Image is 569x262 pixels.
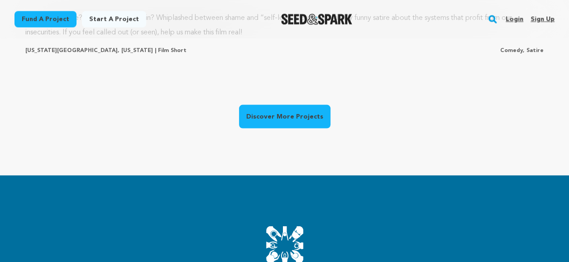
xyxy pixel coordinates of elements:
[506,12,523,26] a: Login
[531,12,555,26] a: Sign up
[239,105,330,128] a: Discover More Projects
[500,47,544,54] p: Comedy, Satire
[281,14,352,24] a: Seed&Spark Homepage
[158,48,186,53] span: Film Short
[281,14,352,24] img: Seed&Spark Logo Dark Mode
[14,11,77,27] a: Fund a project
[82,11,146,27] a: Start a project
[25,48,156,53] span: [US_STATE][GEOGRAPHIC_DATA], [US_STATE] |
